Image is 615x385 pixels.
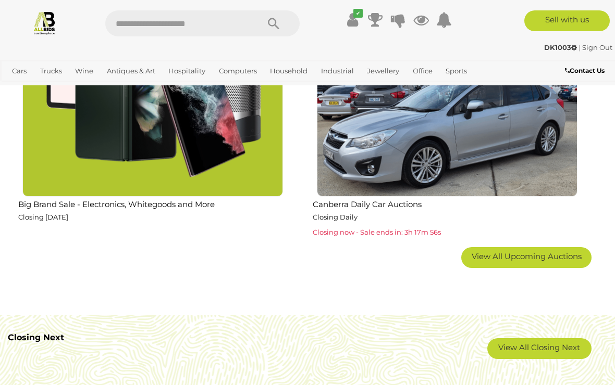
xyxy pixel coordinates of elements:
[363,62,403,80] a: Jewellery
[582,43,612,52] a: Sign Out
[18,211,292,223] p: Closing [DATE]
[8,62,31,80] a: Cars
[215,62,261,80] a: Computers
[248,10,300,36] button: Search
[441,62,471,80] a: Sports
[317,62,358,80] a: Industrial
[544,43,577,52] strong: DK1003
[71,62,97,80] a: Wine
[313,228,441,236] span: Closing now - Sale ends in: 3h 17m 56s
[524,10,610,31] a: Sell with us
[266,62,312,80] a: Household
[313,198,586,209] h2: Canberra Daily Car Auctions
[565,65,607,76] a: Contact Us
[8,80,90,97] a: [GEOGRAPHIC_DATA]
[345,10,360,29] a: ✔
[313,211,586,223] p: Closing Daily
[409,62,437,80] a: Office
[103,62,159,80] a: Antiques & Art
[18,198,292,209] h2: Big Brand Sale - Electronics, Whitegoods and More
[565,67,605,74] b: Contact Us
[472,251,582,261] span: View All Upcoming Auctions
[544,43,579,52] a: DK1003
[461,247,592,268] a: View All Upcoming Auctions
[353,9,363,18] i: ✔
[164,62,210,80] a: Hospitality
[32,10,57,35] img: Allbids.com.au
[487,338,592,359] a: View All Closing Next
[579,43,581,52] span: |
[36,62,66,80] a: Trucks
[8,332,64,342] b: Closing Next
